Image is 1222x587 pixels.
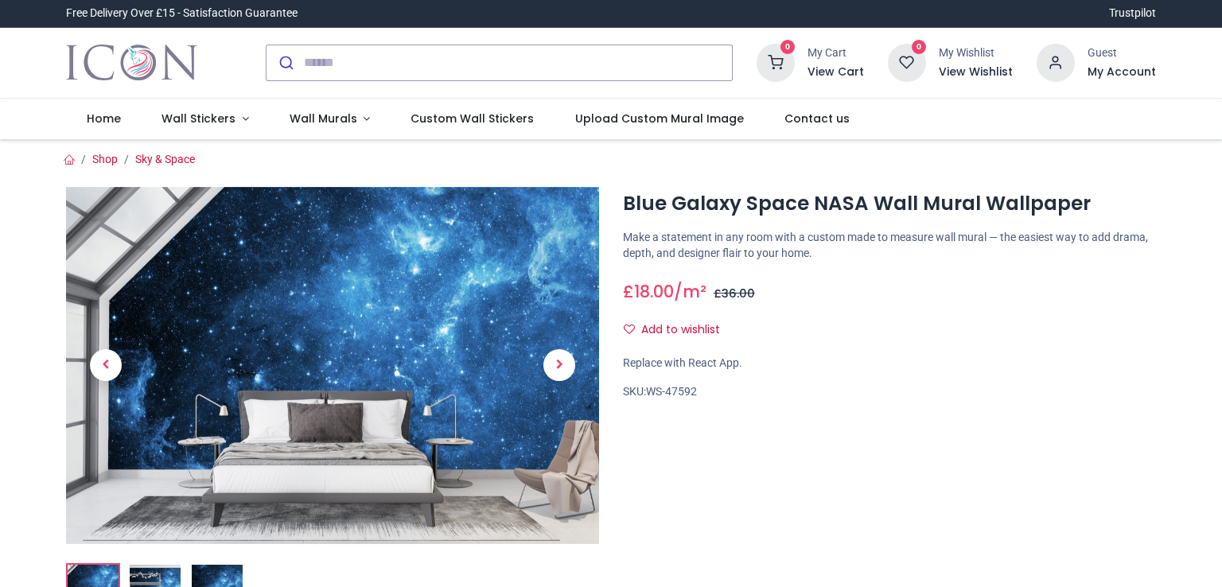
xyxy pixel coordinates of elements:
div: Guest [1088,45,1156,61]
span: £ [623,280,674,303]
button: Add to wishlistAdd to wishlist [623,317,734,344]
a: Previous [66,240,146,490]
a: Next [520,240,599,490]
img: Blue Galaxy Space NASA Wall Mural Wallpaper [66,187,599,544]
sup: 0 [780,40,796,55]
div: Free Delivery Over £15 - Satisfaction Guarantee [66,6,298,21]
a: Trustpilot [1109,6,1156,21]
div: My Wishlist [939,45,1013,61]
a: 0 [757,55,795,68]
span: £ [714,286,755,301]
button: Submit [267,45,304,80]
span: Upload Custom Mural Image [575,111,744,126]
a: Sky & Space [135,153,195,165]
p: Make a statement in any room with a custom made to measure wall mural — the easiest way to add dr... [623,230,1156,261]
i: Add to wishlist [624,324,635,335]
sup: 0 [912,40,927,55]
span: Previous [90,349,122,381]
div: My Cart [808,45,864,61]
a: 0 [888,55,926,68]
span: Home [87,111,121,126]
span: Wall Stickers [162,111,235,126]
div: SKU: [623,384,1156,400]
a: Shop [92,153,118,165]
div: Replace with React App. [623,356,1156,371]
h1: Blue Galaxy Space NASA Wall Mural Wallpaper [623,190,1156,217]
span: WS-47592 [646,385,697,398]
img: Icon Wall Stickers [66,41,197,85]
span: Wall Murals [290,111,357,126]
span: 18.00 [634,280,674,303]
a: Logo of Icon Wall Stickers [66,41,197,85]
a: View Cart [808,64,864,80]
a: My Account [1088,64,1156,80]
span: Custom Wall Stickers [411,111,534,126]
span: /m² [674,280,706,303]
span: Next [543,349,575,381]
a: Wall Murals [269,99,391,140]
a: Wall Stickers [141,99,269,140]
span: 36.00 [722,286,755,301]
a: View Wishlist [939,64,1013,80]
span: Contact us [784,111,850,126]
